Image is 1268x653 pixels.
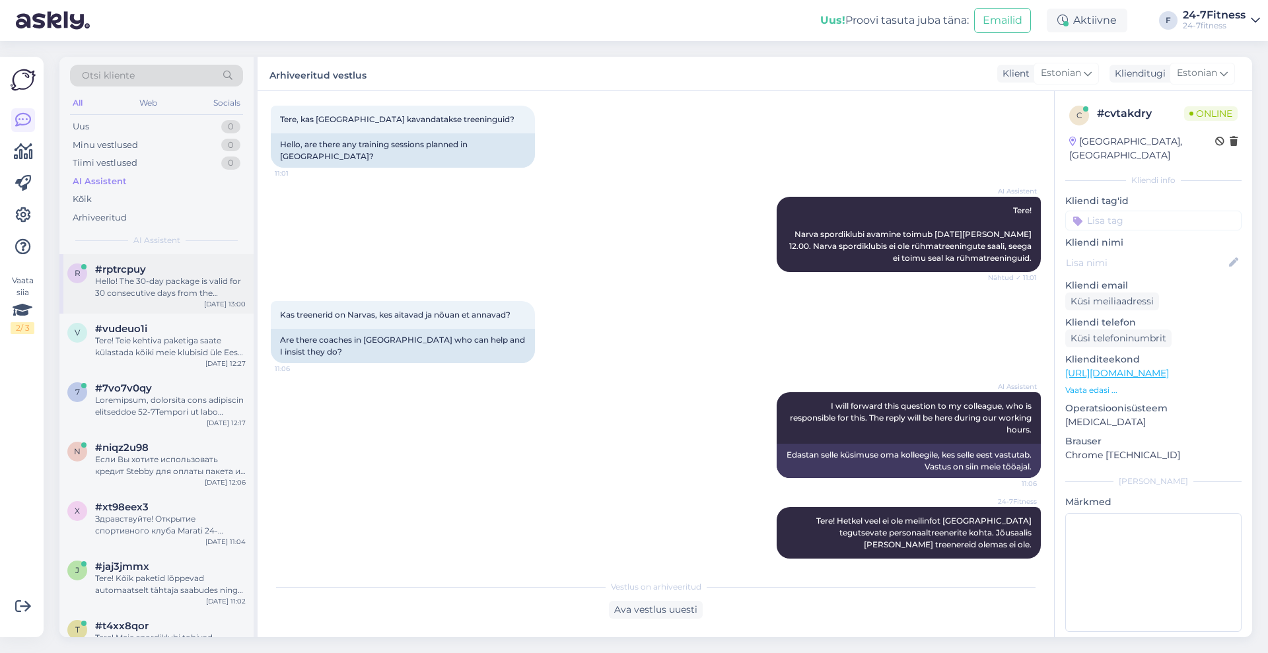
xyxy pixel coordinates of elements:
[1184,106,1238,121] span: Online
[1065,475,1242,487] div: [PERSON_NAME]
[95,275,246,299] div: Hello! The 30-day package is valid for 30 consecutive days from the moment of purchase.
[133,234,180,246] span: AI Assistent
[1065,353,1242,366] p: Klienditeekond
[1065,174,1242,186] div: Kliendi info
[269,65,367,83] label: Arhiveeritud vestlus
[75,565,79,575] span: j
[221,120,240,133] div: 0
[1065,434,1242,448] p: Brauser
[1069,135,1215,162] div: [GEOGRAPHIC_DATA], [GEOGRAPHIC_DATA]
[205,477,246,487] div: [DATE] 12:06
[1065,316,1242,329] p: Kliendi telefon
[95,513,246,537] div: Здравствуйте! Открытие спортивного клуба Marati 24-7fitness планируется в сентябре 2025 года, но ...
[777,444,1041,478] div: Edastan selle küsimuse oma kolleegile, kes selle eest vastutab. Vastus on siin meie tööajal.
[95,620,149,632] span: #t4xx8qor
[1047,9,1127,32] div: Aktiivne
[1183,10,1246,20] div: 24-7Fitness
[1066,256,1226,270] input: Lisa nimi
[1065,384,1242,396] p: Vaata edasi ...
[1183,10,1260,31] a: 24-7Fitness24-7fitness
[820,14,845,26] b: Uus!
[1065,292,1159,310] div: Küsi meiliaadressi
[1065,495,1242,509] p: Märkmed
[204,299,246,309] div: [DATE] 13:00
[271,329,535,363] div: Are there coaches in [GEOGRAPHIC_DATA] who can help and I insist they do?
[1097,106,1184,121] div: # cvtakdry
[1065,401,1242,415] p: Operatsioonisüsteem
[73,156,137,170] div: Tiimi vestlused
[820,13,969,28] div: Proovi tasuta juba täna:
[205,359,246,368] div: [DATE] 12:27
[1183,20,1246,31] div: 24-7fitness
[73,120,89,133] div: Uus
[1065,211,1242,230] input: Lisa tag
[95,442,149,454] span: #niqz2u98
[987,497,1037,506] span: 24-7Fitness
[1109,67,1166,81] div: Klienditugi
[75,625,80,635] span: t
[1065,194,1242,208] p: Kliendi tag'id
[75,327,80,337] span: v
[974,8,1031,33] button: Emailid
[95,323,147,335] span: #vudeuo1i
[280,114,514,124] span: Tere, kas [GEOGRAPHIC_DATA] kavandatakse treeninguid?
[1065,448,1242,462] p: Chrome [TECHNICAL_ID]
[70,94,85,112] div: All
[1065,329,1172,347] div: Küsi telefoninumbrit
[1065,236,1242,250] p: Kliendi nimi
[95,263,146,275] span: #rptrcpuy
[789,205,1034,263] span: Tere! Narva spordiklubi avamine toimub [DATE][PERSON_NAME] 12.00. Narva spordiklubis ei ole rühma...
[280,310,511,320] span: Kas treenerid on Narvas, kes aitavad ja nõuan et annavad?
[997,67,1030,81] div: Klient
[1177,66,1217,81] span: Estonian
[1065,367,1169,379] a: [URL][DOMAIN_NAME]
[987,186,1037,196] span: AI Assistent
[95,382,152,394] span: #7vo7v0qy
[1041,66,1081,81] span: Estonian
[73,139,138,152] div: Minu vestlused
[221,156,240,170] div: 0
[987,559,1037,569] span: 11:07
[137,94,160,112] div: Web
[11,67,36,92] img: Askly Logo
[1065,279,1242,292] p: Kliendi email
[11,275,34,334] div: Vaata siia
[73,175,127,188] div: AI Assistent
[1159,11,1178,30] div: F
[95,394,246,418] div: Loremipsum, dolorsita cons adipiscin elitseddoe 52-7Tempori ut labo etdolor. Magnaal e adminimve ...
[95,501,149,513] span: #xt98eex3
[207,418,246,428] div: [DATE] 12:17
[816,516,1034,549] span: Tere! Hetkel veel ei ole meilinfot [GEOGRAPHIC_DATA] tegutsevate personaaltreenerite kohta. Jõusa...
[611,581,701,593] span: Vestlus on arhiveeritud
[73,211,127,224] div: Arhiveeritud
[11,322,34,334] div: 2 / 3
[82,69,135,83] span: Otsi kliente
[211,94,243,112] div: Socials
[987,273,1037,283] span: Nähtud ✓ 11:01
[790,401,1034,434] span: I will forward this question to my colleague, who is responsible for this. The reply will be here...
[987,479,1037,489] span: 11:06
[74,446,81,456] span: n
[75,506,80,516] span: x
[95,572,246,596] div: Tere! Kõik paketid lõppevad automaatselt tähtaja saabudes ning edasi ei pikene. Kui soovite treen...
[95,454,246,477] div: Если Вы хотите использовать кредит Stebby для оплаты пакета и получаете сообщение об ошибке "Viga...
[609,601,703,619] div: Ava vestlus uuesti
[271,133,535,168] div: Hello, are there any training sessions planned in [GEOGRAPHIC_DATA]?
[206,596,246,606] div: [DATE] 11:02
[275,364,324,374] span: 11:06
[75,387,80,397] span: 7
[95,561,149,572] span: #jaj3jmmx
[95,335,246,359] div: Tere! Teie kehtiva paketiga saate külastada kõiki meie klubisid üle Eesti, kuna paketid ei ole se...
[987,382,1037,392] span: AI Assistent
[205,537,246,547] div: [DATE] 11:04
[73,193,92,206] div: Kõik
[221,139,240,152] div: 0
[1065,415,1242,429] p: [MEDICAL_DATA]
[275,168,324,178] span: 11:01
[1076,110,1082,120] span: c
[75,268,81,278] span: r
